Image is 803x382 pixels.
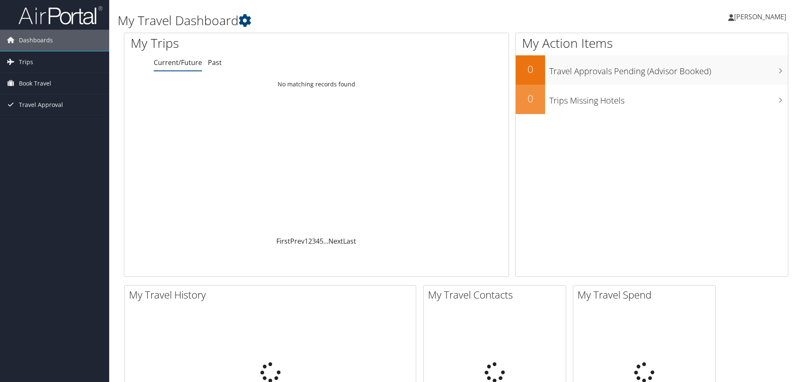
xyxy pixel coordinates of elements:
a: Past [208,58,222,67]
a: 5 [320,236,323,246]
h1: My Travel Dashboard [118,12,569,29]
h2: My Travel History [129,288,416,302]
a: Current/Future [154,58,202,67]
a: [PERSON_NAME] [728,4,795,29]
a: 3 [312,236,316,246]
span: … [323,236,328,246]
a: 0Travel Approvals Pending (Advisor Booked) [516,55,788,85]
a: Last [343,236,356,246]
h3: Travel Approvals Pending (Advisor Booked) [549,61,788,77]
h2: My Travel Contacts [428,288,566,302]
span: Dashboards [19,30,53,51]
h2: My Travel Spend [577,288,715,302]
h1: My Trips [131,34,342,52]
h2: 0 [516,62,545,76]
a: 4 [316,236,320,246]
img: airportal-logo.png [18,5,102,25]
td: No matching records found [124,77,509,92]
a: Next [328,236,343,246]
span: Trips [19,52,33,73]
a: 1 [304,236,308,246]
h3: Trips Missing Hotels [549,91,788,107]
a: 0Trips Missing Hotels [516,85,788,114]
span: Book Travel [19,73,51,94]
span: [PERSON_NAME] [734,12,786,21]
span: Travel Approval [19,94,63,115]
a: Prev [290,236,304,246]
a: First [276,236,290,246]
a: 2 [308,236,312,246]
h2: 0 [516,91,545,106]
h1: My Action Items [516,34,788,52]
